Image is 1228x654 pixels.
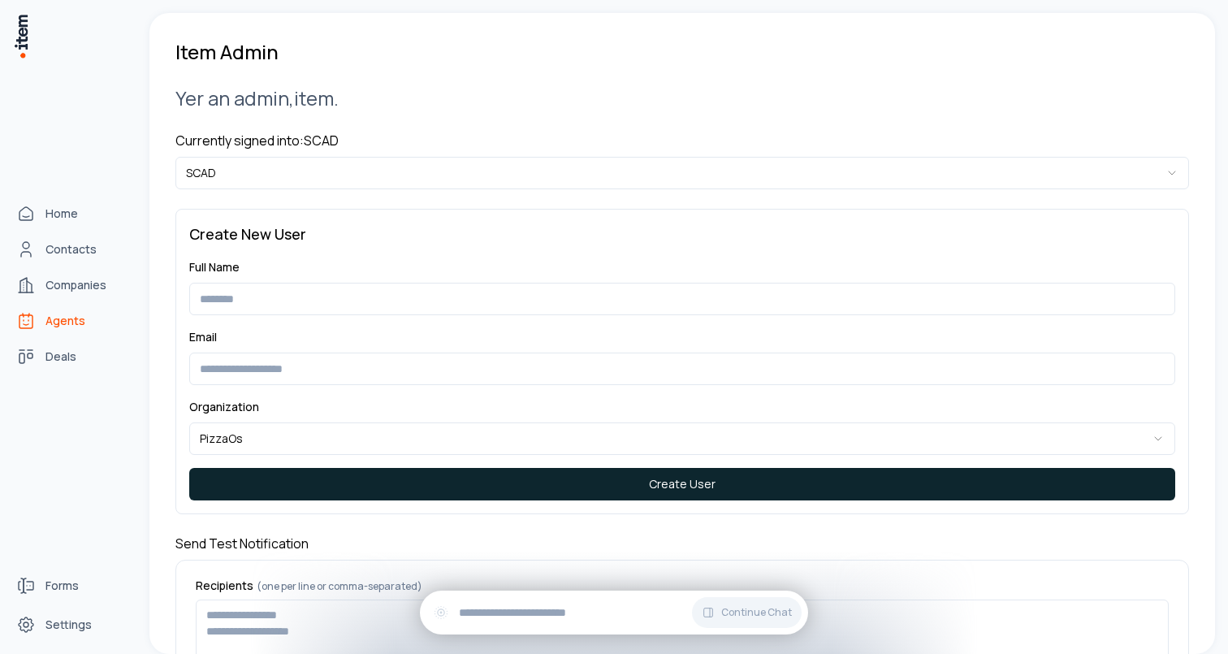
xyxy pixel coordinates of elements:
h4: Currently signed into: SCAD [175,131,1189,150]
span: Contacts [45,241,97,258]
label: Recipients [196,580,1169,593]
label: Email [189,329,217,344]
img: Item Brain Logo [13,13,29,59]
span: Continue Chat [721,606,792,619]
a: Forms [10,570,133,602]
button: Continue Chat [692,597,802,628]
a: Settings [10,609,133,641]
h1: Item Admin [175,39,279,65]
span: Deals [45,349,76,365]
span: Forms [45,578,79,594]
h3: Create New User [189,223,1175,245]
a: Companies [10,269,133,301]
a: Home [10,197,133,230]
span: Companies [45,277,106,293]
span: (one per line or comma-separated) [257,579,422,593]
span: Agents [45,313,85,329]
a: Contacts [10,233,133,266]
h4: Send Test Notification [175,534,1189,553]
label: Organization [189,399,259,414]
a: deals [10,340,133,373]
a: Agents [10,305,133,337]
label: Full Name [189,259,240,275]
span: Home [45,206,78,222]
h2: Yer an admin, item . [175,84,1189,111]
button: Create User [189,468,1175,500]
div: Continue Chat [420,591,808,635]
span: Settings [45,617,92,633]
